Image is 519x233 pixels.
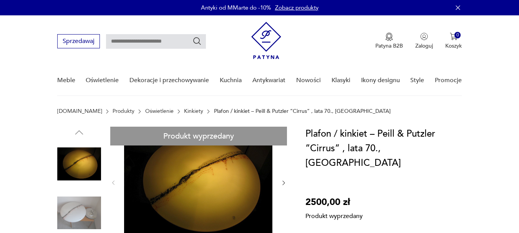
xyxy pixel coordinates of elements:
[450,33,458,40] img: Ikona koszyka
[296,66,321,95] a: Nowości
[57,34,100,48] button: Sprzedawaj
[435,66,462,95] a: Promocje
[385,33,393,41] img: Ikona medalu
[57,66,75,95] a: Meble
[184,108,203,114] a: Kinkiety
[445,42,462,50] p: Koszyk
[454,32,461,38] div: 0
[86,66,119,95] a: Oświetlenie
[251,22,281,59] img: Patyna - sklep z meblami i dekoracjami vintage
[305,127,468,170] h1: Plafon / kinkiet – Peill & Putzler ”Cirrus” , lata 70., [GEOGRAPHIC_DATA]
[113,108,134,114] a: Produkty
[192,36,202,46] button: Szukaj
[220,66,242,95] a: Kuchnia
[214,108,391,114] p: Plafon / kinkiet – Peill & Putzler ”Cirrus” , lata 70., [GEOGRAPHIC_DATA]
[332,66,350,95] a: Klasyki
[57,108,102,114] a: [DOMAIN_NAME]
[415,33,433,50] button: Zaloguj
[410,66,424,95] a: Style
[145,108,174,114] a: Oświetlenie
[375,33,403,50] a: Ikona medaluPatyna B2B
[275,4,318,12] a: Zobacz produkty
[305,195,363,210] p: 2500,00 zł
[305,210,363,220] p: Produkt wyprzedany
[375,33,403,50] button: Patyna B2B
[420,33,428,40] img: Ikonka użytkownika
[57,39,100,45] a: Sprzedawaj
[129,66,209,95] a: Dekoracje i przechowywanie
[415,42,433,50] p: Zaloguj
[375,42,403,50] p: Patyna B2B
[201,4,271,12] p: Antyki od MMarte do -10%
[361,66,400,95] a: Ikony designu
[252,66,285,95] a: Antykwariat
[445,33,462,50] button: 0Koszyk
